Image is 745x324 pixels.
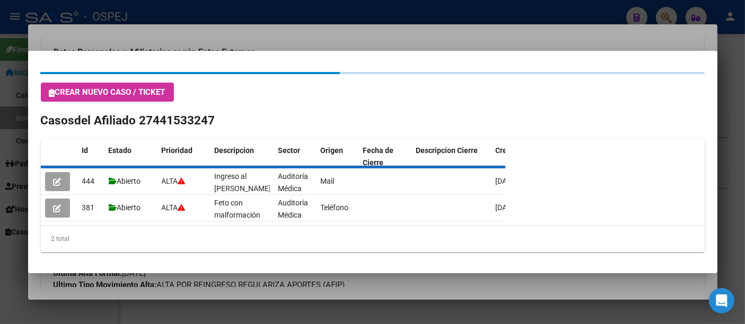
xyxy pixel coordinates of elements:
span: Fecha de Cierre [363,146,394,167]
span: 381 [82,203,95,212]
span: Feto con malformación cardíaca. [215,199,261,231]
span: Auditoría Médica [278,172,309,193]
datatable-header-cell: Descripcion [211,139,274,174]
datatable-header-cell: Id [78,139,104,174]
span: [DATE] [496,177,518,185]
span: Abierto [109,203,141,212]
span: Origen [321,146,344,155]
span: Auditoría Médica [278,199,309,219]
h2: Casos [41,112,705,130]
span: del Afiliado 27441533247 [75,113,215,127]
datatable-header-cell: Descripcion Cierre [412,139,492,174]
span: Mail [321,177,335,185]
span: Teléfono [321,203,349,212]
span: Ingreso al [PERSON_NAME] derivado de Mat. [PERSON_NAME] nacido el [DATE] con diag. de [MEDICAL_DA... [215,172,276,301]
span: ALTA [162,177,186,185]
span: Abierto [109,177,141,185]
span: ALTA [162,203,186,212]
span: 444 [82,177,95,185]
span: Creado [496,146,520,155]
span: Estado [109,146,132,155]
span: [DATE] [496,203,518,212]
div: 2 total [41,226,705,252]
datatable-header-cell: Creado [492,139,545,174]
datatable-header-cell: Fecha de Cierre [359,139,412,174]
span: Sector [278,146,301,155]
span: Prioridad [162,146,193,155]
span: Descripcion [215,146,255,155]
div: Open Intercom Messenger [709,288,734,313]
datatable-header-cell: Origen [317,139,359,174]
span: Id [82,146,89,155]
datatable-header-cell: Sector [274,139,317,174]
datatable-header-cell: Prioridad [157,139,211,174]
span: Crear nuevo caso / ticket [49,87,165,97]
span: Descripcion Cierre [416,146,478,155]
datatable-header-cell: Estado [104,139,157,174]
button: Crear nuevo caso / ticket [41,83,174,102]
